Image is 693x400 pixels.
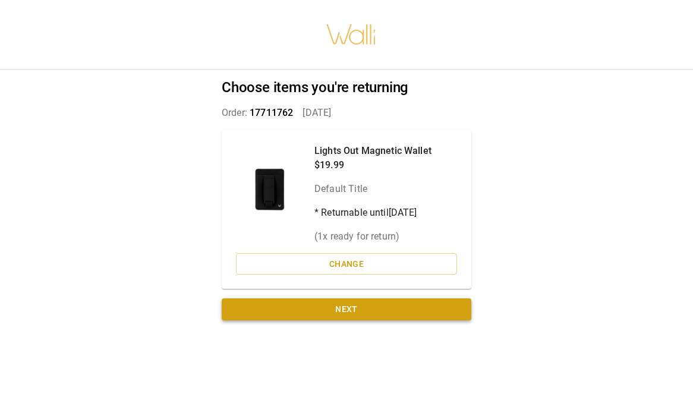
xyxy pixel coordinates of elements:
h2: Choose items you're returning [222,79,471,96]
p: ( 1 x ready for return) [314,229,431,244]
button: Change [236,253,457,275]
span: 17711762 [250,107,293,118]
button: Next [222,298,471,320]
p: Order: [DATE] [222,106,471,120]
p: * Returnable until [DATE] [314,206,431,220]
p: Lights Out Magnetic Wallet [314,144,431,158]
img: walli-inc.myshopify.com [326,9,377,60]
p: Default Title [314,182,431,196]
p: $19.99 [314,158,431,172]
